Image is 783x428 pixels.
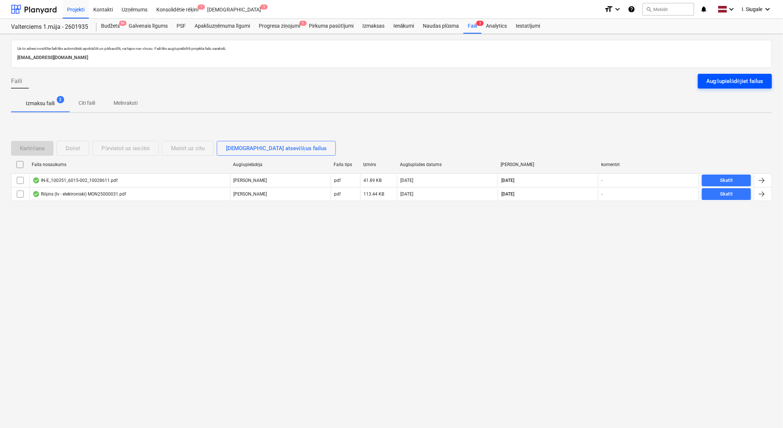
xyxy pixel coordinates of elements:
div: IN-E_100351_6015-002_10028611.pdf [32,177,118,183]
a: Pirkuma pasūtījumi [304,19,358,34]
div: Rēķins (lv - elektroniski) MON25000031.pdf [32,191,126,197]
i: keyboard_arrow_down [613,5,622,14]
div: [PERSON_NAME] [501,162,595,167]
a: PSF [172,19,190,34]
a: Izmaksas [358,19,389,34]
span: 2 [476,21,484,26]
div: 41.89 KB [363,178,382,183]
a: Iestatījumi [511,19,544,34]
p: [PERSON_NAME] [233,191,267,197]
p: [PERSON_NAME] [233,177,267,184]
div: komentēt [601,162,696,168]
p: Izmaksu faili [26,100,55,107]
div: Augšupielādēja [233,162,328,168]
div: Izmērs [363,162,394,168]
i: keyboard_arrow_down [763,5,772,14]
i: format_size [604,5,613,14]
p: [EMAIL_ADDRESS][DOMAIN_NAME] [17,54,766,62]
p: Uz šo adresi nosūtītie faili tiks automātiski apstrādāti un pārbaudīti, vai tajos nav vīrusu. Fai... [17,46,766,51]
i: notifications [700,5,707,14]
span: 9+ [119,21,126,26]
button: [DEMOGRAPHIC_DATA] atsevišķus failus [217,141,336,156]
div: pdf [334,178,341,183]
div: Augšupielādējiet failus [707,76,763,86]
div: [DEMOGRAPHIC_DATA] atsevišķus failus [226,144,327,153]
span: Faili [11,77,22,86]
span: I. Siugale [742,6,762,12]
a: Analytics [481,19,511,34]
div: [DATE] [400,178,413,183]
div: Skatīt [720,190,733,199]
div: Faili [463,19,481,34]
div: Faila tips [334,162,357,167]
div: pdf [334,191,341,197]
span: 1 [299,21,307,26]
div: 113.44 KB [363,191,384,197]
a: Ienākumi [389,19,419,34]
p: Melnraksti [114,99,138,107]
button: Augšupielādējiet failus [698,74,772,89]
a: Faili2 [463,19,481,34]
div: Faila nosaukums [32,162,227,167]
div: Augšuplādes datums [400,162,495,168]
div: Progresa ziņojumi [254,19,304,34]
p: Citi faili [78,99,96,107]
span: [DATE] [501,191,515,197]
a: Budžets9+ [97,19,124,34]
button: Meklēt [643,3,694,15]
a: Progresa ziņojumi1 [254,19,304,34]
span: [DATE] [501,177,515,184]
iframe: Chat Widget [746,393,783,428]
span: search [646,6,652,12]
i: Zināšanu pamats [628,5,635,14]
div: Valterciems 1.māja - 2601935 [11,23,88,31]
span: 1 [260,4,268,10]
div: OCR pabeigts [32,191,40,197]
a: Galvenais līgums [124,19,172,34]
button: Skatīt [702,188,751,200]
div: - [601,178,602,183]
span: 1 [198,4,205,10]
div: [DATE] [400,191,413,197]
a: Apakšuzņēmuma līgumi [190,19,254,34]
div: Skatīt [720,176,733,185]
a: Naudas plūsma [419,19,464,34]
div: OCR pabeigts [32,177,40,183]
span: 2 [57,96,64,103]
div: - [601,191,602,197]
div: Budžets [97,19,124,34]
button: Skatīt [702,175,751,186]
i: keyboard_arrow_down [727,5,736,14]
